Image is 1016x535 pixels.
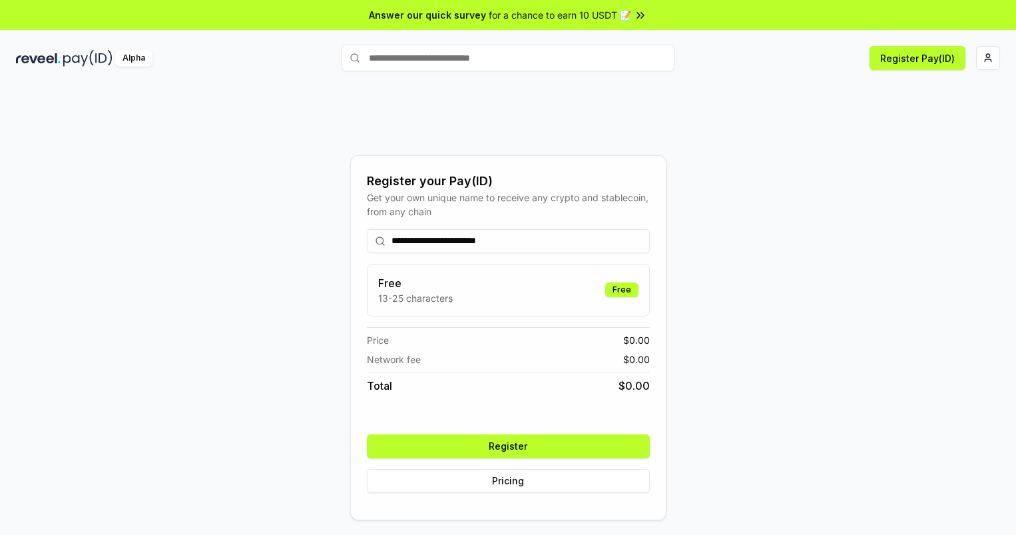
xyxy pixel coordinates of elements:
[367,378,392,394] span: Total
[367,469,650,493] button: Pricing
[63,50,113,67] img: pay_id
[378,275,453,291] h3: Free
[378,291,453,305] p: 13-25 characters
[367,333,389,347] span: Price
[369,8,486,22] span: Answer our quick survey
[367,172,650,191] div: Register your Pay(ID)
[619,378,650,394] span: $ 0.00
[489,8,631,22] span: for a chance to earn 10 USDT 📝
[367,434,650,458] button: Register
[367,352,421,366] span: Network fee
[605,282,638,297] div: Free
[623,333,650,347] span: $ 0.00
[623,352,650,366] span: $ 0.00
[115,50,152,67] div: Alpha
[367,191,650,219] div: Get your own unique name to receive any crypto and stablecoin, from any chain
[16,50,61,67] img: reveel_dark
[870,46,965,70] button: Register Pay(ID)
